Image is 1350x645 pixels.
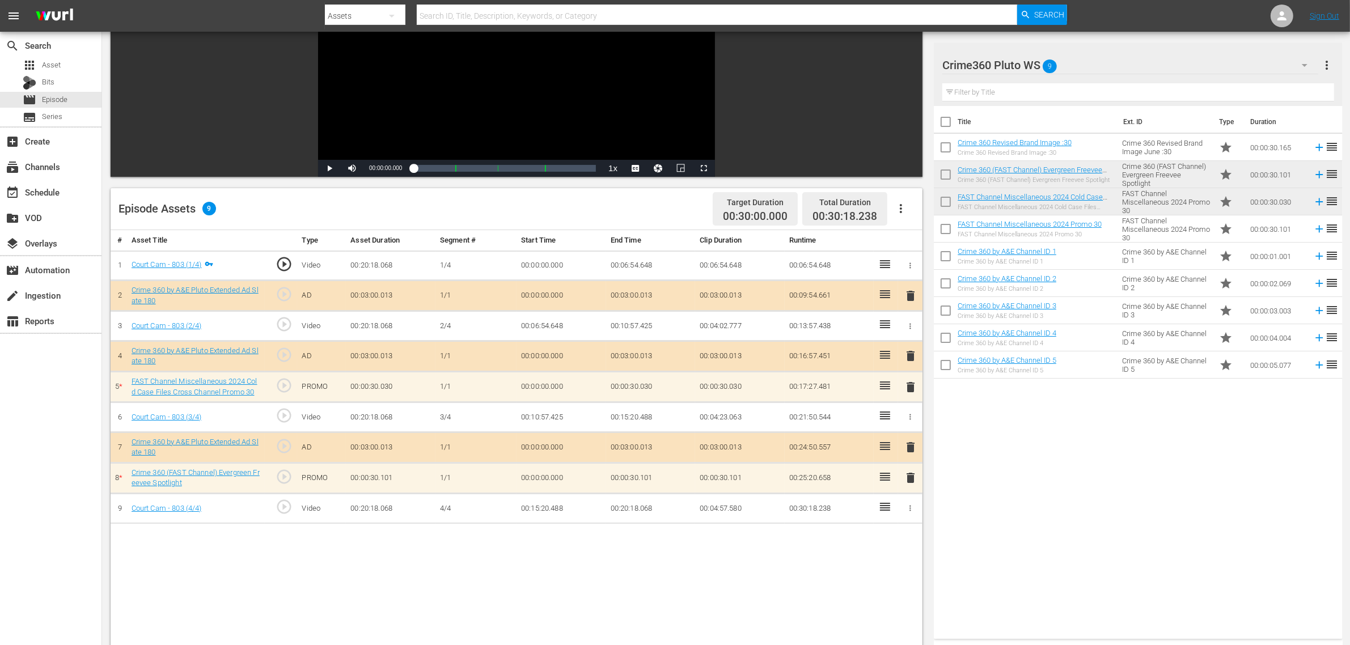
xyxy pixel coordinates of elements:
[958,247,1056,256] a: Crime 360 by A&E Channel ID 1
[1313,359,1326,371] svg: Add to Episode
[517,311,606,341] td: 00:06:54.648
[695,494,785,524] td: 00:04:57.580
[6,160,19,174] span: Channels
[132,346,259,366] a: Crime 360 by A&E Pluto Extended Ad Slate 180
[276,377,293,394] span: play_circle_outline
[785,462,874,493] td: 00:25:20.658
[624,160,647,177] button: Captions
[1220,249,1233,263] span: star
[297,494,346,524] td: Video
[132,377,257,396] a: FAST Channel Miscellaneous 2024 Cold Case Files Cross Channel Promo 30
[435,402,517,432] td: 3/4
[1246,243,1309,270] td: 00:00:01.001
[1326,140,1339,154] span: reorder
[1116,106,1213,138] th: Ext. ID
[606,341,696,371] td: 00:03:00.013
[1313,332,1326,344] svg: Add to Episode
[297,341,346,371] td: AD
[1313,304,1326,317] svg: Add to Episode
[6,315,19,328] span: Reports
[1326,358,1339,371] span: reorder
[346,494,435,524] td: 00:20:18.068
[1244,106,1312,138] th: Duration
[111,311,127,341] td: 3
[1246,188,1309,215] td: 00:00:30.030
[435,311,517,341] td: 2/4
[606,230,696,251] th: End Time
[42,60,61,71] span: Asset
[606,462,696,493] td: 00:00:30.101
[904,287,917,304] button: delete
[695,402,785,432] td: 00:04:23.063
[1220,195,1233,209] span: star
[1118,161,1215,188] td: Crime 360 (FAST Channel) Evergreen Freevee Spotlight
[695,251,785,281] td: 00:06:54.648
[1220,304,1233,317] span: Promo
[297,372,346,402] td: PROMO
[958,166,1107,183] a: Crime 360 (FAST Channel) Evergreen Freevee Spotlight
[606,402,696,432] td: 00:15:20.488
[1220,141,1233,154] span: Promo
[958,285,1056,292] div: Crime 360 by A&E Channel ID 2
[23,93,36,107] span: Episode
[606,251,696,281] td: 00:06:54.648
[1246,161,1309,188] td: 00:00:30.101
[958,258,1056,265] div: Crime 360 by A&E Channel ID 1
[958,302,1056,310] a: Crime 360 by A&E Channel ID 3
[6,39,19,53] span: Search
[1313,223,1326,235] svg: Add to Episode
[42,77,54,88] span: Bits
[517,230,606,251] th: Start Time
[606,494,696,524] td: 00:20:18.068
[1326,330,1339,344] span: reorder
[695,311,785,341] td: 00:04:02.777
[127,230,265,251] th: Asset Title
[1326,303,1339,317] span: reorder
[276,316,293,333] span: play_circle_outline
[435,251,517,281] td: 1/4
[1246,270,1309,297] td: 00:00:02.069
[695,372,785,402] td: 00:00:30.030
[435,230,517,251] th: Segment #
[202,202,216,215] span: 9
[1213,106,1244,138] th: Type
[23,111,36,124] span: Series
[1321,58,1334,72] span: more_vert
[276,407,293,424] span: play_circle_outline
[6,186,19,200] span: Schedule
[1246,215,1309,243] td: 00:00:30.101
[517,432,606,462] td: 00:00:00.000
[904,379,917,395] button: delete
[958,340,1056,347] div: Crime 360 by A&E Channel ID 4
[132,321,202,330] a: Court Cam - 803 (2/4)
[785,311,874,341] td: 00:13:57.438
[1326,249,1339,262] span: reorder
[1313,277,1326,290] svg: Add to Episode
[297,432,346,462] td: AD
[517,462,606,493] td: 00:00:00.000
[435,432,517,462] td: 1/1
[413,165,596,172] div: Progress Bar
[346,402,435,432] td: 00:20:18.068
[1118,215,1215,243] td: FAST Channel Miscellaneous 2024 Promo 30
[6,135,19,148] span: Create
[1246,351,1309,379] td: 00:00:05.077
[904,439,917,456] button: delete
[297,402,346,432] td: Video
[695,341,785,371] td: 00:03:00.013
[346,462,435,493] td: 00:00:30.101
[6,264,19,277] span: Automation
[1220,277,1233,290] span: star
[111,372,127,402] td: 5
[276,346,293,363] span: play_circle_outline
[904,470,917,486] button: delete
[132,260,202,269] a: Court Cam - 803 (1/4)
[119,202,216,215] div: Episode Assets
[435,494,517,524] td: 4/4
[1246,297,1309,324] td: 00:00:03.003
[111,281,127,311] td: 2
[517,494,606,524] td: 00:15:20.488
[606,372,696,402] td: 00:00:30.030
[517,251,606,281] td: 00:00:00.000
[1313,141,1326,154] svg: Add to Episode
